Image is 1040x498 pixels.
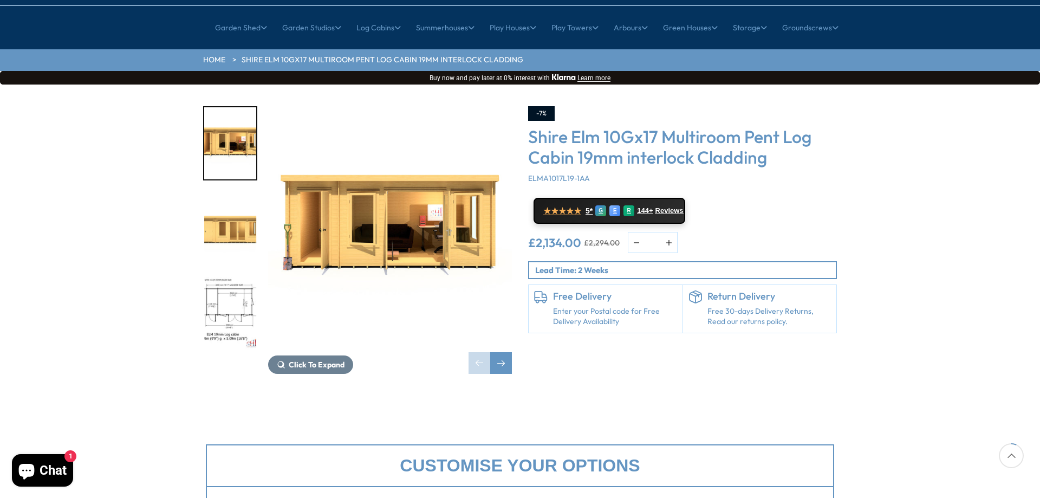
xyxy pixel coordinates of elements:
a: Shire Elm 10Gx17 Multiroom Pent Log Cabin 19mm interlock Cladding [242,55,523,66]
h6: Free Delivery [553,290,677,302]
span: Click To Expand [289,360,344,370]
div: 2 / 10 [203,191,257,266]
span: ★★★★★ [543,206,581,216]
img: Elm2990x50909_9x16_8000_578f2222-942b-4b45-bcfa-3677885ef887_200x200.jpg [204,192,256,264]
h3: Shire Elm 10Gx17 Multiroom Pent Log Cabin 19mm interlock Cladding [528,126,837,168]
p: Lead Time: 2 Weeks [535,264,836,276]
div: 1 / 10 [203,106,257,180]
div: E [609,205,620,216]
a: Garden Studios [282,14,341,41]
div: 1 / 10 [268,106,512,374]
div: Previous slide [469,352,490,374]
div: -7% [528,106,555,121]
a: Log Cabins [356,14,401,41]
a: Play Towers [551,14,599,41]
inbox-online-store-chat: Shopify online store chat [9,454,76,489]
img: Shire Elm 10Gx17 Multiroom Pent Log Cabin 19mm interlock Cladding - Best Shed [268,106,512,350]
ins: £2,134.00 [528,237,581,249]
div: R [623,205,634,216]
a: Summerhouses [416,14,474,41]
img: Elm2990x50909_9x16_8000LIFESTYLE_ebb03b52-3ad0-433a-96f0-8190fa0c79cb_200x200.jpg [204,107,256,179]
a: Play Houses [490,14,536,41]
h6: Return Delivery [707,290,831,302]
button: Click To Expand [268,355,353,374]
a: Storage [733,14,767,41]
p: Free 30-days Delivery Returns, Read our returns policy. [707,306,831,327]
div: G [595,205,606,216]
a: Green Houses [663,14,718,41]
a: HOME [203,55,225,66]
div: 3 / 10 [203,276,257,350]
span: ELMA1017L19-1AA [528,173,590,183]
span: 144+ [637,206,653,215]
del: £2,294.00 [584,239,620,247]
a: Garden Shed [215,14,267,41]
a: Enter your Postal code for Free Delivery Availability [553,306,677,327]
a: Arbours [614,14,648,41]
div: Customise your options [206,444,834,487]
a: ★★★★★ 5* G E R 144+ Reviews [534,198,685,224]
a: Groundscrews [782,14,838,41]
div: Next slide [490,352,512,374]
span: Reviews [655,206,684,215]
img: Elm2990x50909_9x16_8PLAN_fa07f756-2e9b-4080-86e3-fc095bf7bbd6_200x200.jpg [204,277,256,349]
